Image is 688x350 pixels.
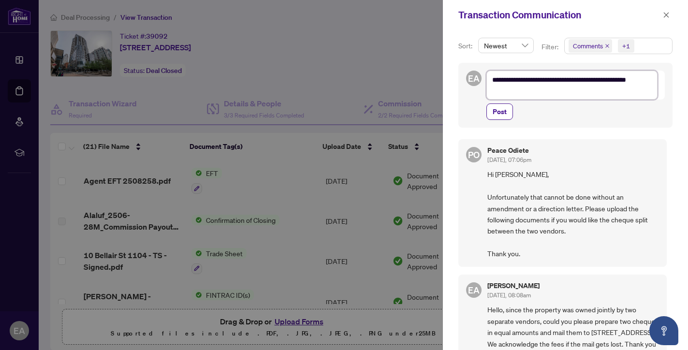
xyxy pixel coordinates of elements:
[468,148,480,161] span: PO
[487,156,531,163] span: [DATE], 07:06pm
[487,169,659,259] span: Hi [PERSON_NAME], Unfortunately that cannot be done without an amendment or a direction letter. P...
[487,147,531,154] h5: Peace Odiete
[486,103,513,120] button: Post
[487,292,531,299] span: [DATE], 08:08am
[458,41,474,51] p: Sort:
[542,42,560,52] p: Filter:
[569,39,612,53] span: Comments
[468,72,480,85] span: EA
[487,282,540,289] h5: [PERSON_NAME]
[458,8,660,22] div: Transaction Communication
[487,304,659,350] span: Hello, since the property was owned jointly by two separate vendors, could you please prepare two...
[605,44,610,48] span: close
[573,41,603,51] span: Comments
[484,38,528,53] span: Newest
[649,316,678,345] button: Open asap
[468,283,480,297] span: EA
[622,41,630,51] div: +1
[493,104,507,119] span: Post
[663,12,670,18] span: close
